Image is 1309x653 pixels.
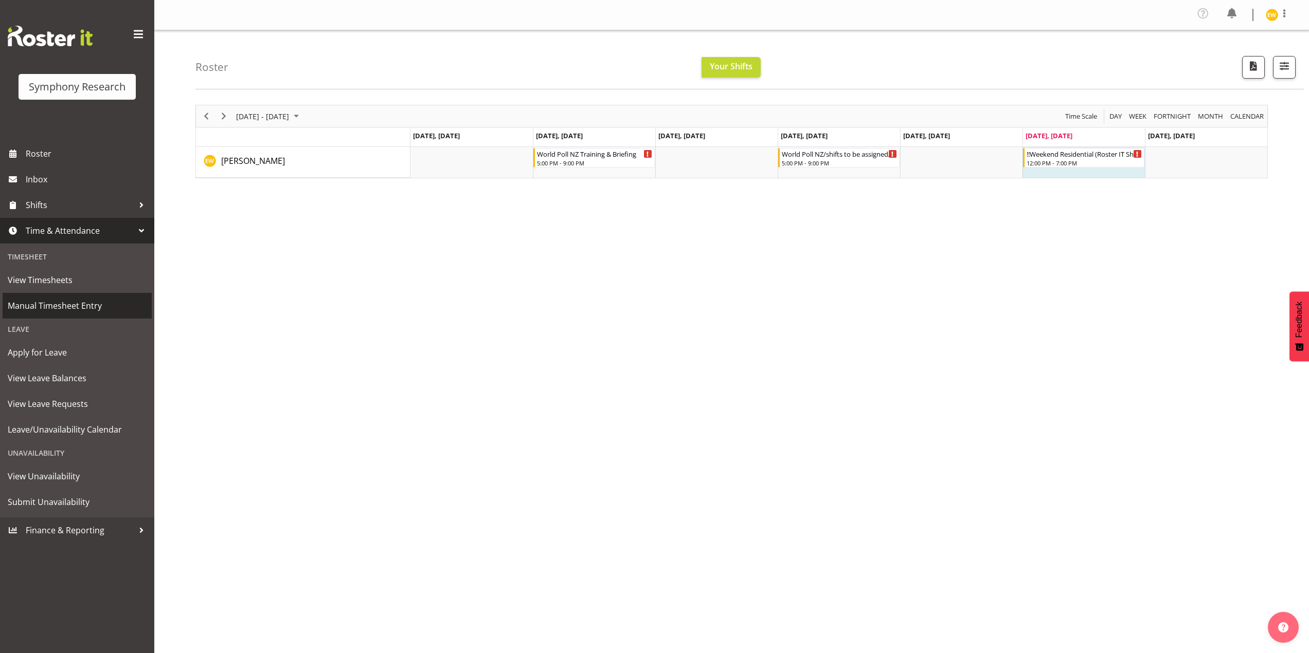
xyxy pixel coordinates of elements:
[3,391,152,417] a: View Leave Requests
[1229,110,1266,123] button: Month
[1027,159,1142,167] div: 12:00 PM - 7:00 PM
[1273,56,1296,79] button: Filter Shifts
[8,345,147,360] span: Apply for Leave
[215,105,232,127] div: Next
[536,131,583,140] span: [DATE], [DATE]
[3,463,152,489] a: View Unavailability
[3,365,152,391] a: View Leave Balances
[782,148,897,159] div: World Poll NZ/shifts to be assigned/mocks
[1266,9,1278,21] img: enrica-walsh11863.jpg
[26,197,134,213] span: Shifts
[200,110,213,123] button: Previous
[778,148,900,167] div: Enrica Walsh"s event - World Poll NZ/shifts to be assigned/mocks Begin From Thursday, September 4...
[1108,110,1124,123] button: Timeline Day
[8,422,147,437] span: Leave/Unavailability Calendar
[8,272,147,288] span: View Timesheets
[1148,131,1195,140] span: [DATE], [DATE]
[3,267,152,293] a: View Timesheets
[195,105,1268,178] div: Timeline Week of September 6, 2025
[903,131,950,140] span: [DATE], [DATE]
[196,147,410,178] td: Enrica Walsh resource
[537,159,652,167] div: 5:00 PM - 9:00 PM
[3,417,152,442] a: Leave/Unavailability Calendar
[3,489,152,515] a: Submit Unavailability
[29,79,125,95] div: Symphony Research
[410,147,1267,178] table: Timeline Week of September 6, 2025
[26,523,134,538] span: Finance & Reporting
[1064,110,1099,123] button: Time Scale
[1295,302,1304,338] span: Feedback
[3,340,152,365] a: Apply for Leave
[1064,110,1098,123] span: Time Scale
[8,494,147,510] span: Submit Unavailability
[26,146,149,161] span: Roster
[1127,110,1149,123] button: Timeline Week
[3,246,152,267] div: Timesheet
[1229,110,1265,123] span: calendar
[8,298,147,313] span: Manual Timesheet Entry
[8,370,147,386] span: View Leave Balances
[533,148,655,167] div: Enrica Walsh"s event - World Poll NZ Training & Briefing Begin From Tuesday, September 2, 2025 at...
[1196,110,1225,123] button: Timeline Month
[702,57,761,78] button: Your Shifts
[1108,110,1123,123] span: Day
[221,155,285,167] a: [PERSON_NAME]
[1278,622,1288,632] img: help-xxl-2.png
[198,105,215,127] div: Previous
[1152,110,1193,123] button: Fortnight
[8,396,147,412] span: View Leave Requests
[1153,110,1192,123] span: Fortnight
[8,469,147,484] span: View Unavailability
[1242,56,1265,79] button: Download a PDF of the roster according to the set date range.
[781,131,828,140] span: [DATE], [DATE]
[658,131,705,140] span: [DATE], [DATE]
[3,293,152,319] a: Manual Timesheet Entry
[26,223,134,238] span: Time & Attendance
[782,159,897,167] div: 5:00 PM - 9:00 PM
[235,110,303,123] button: September 01 - 07, 2025
[3,442,152,463] div: Unavailability
[710,61,752,72] span: Your Shifts
[217,110,231,123] button: Next
[1197,110,1224,123] span: Month
[26,172,149,187] span: Inbox
[1128,110,1147,123] span: Week
[1027,148,1142,159] div: !!Weekend Residential (Roster IT Shift Label)
[537,148,652,159] div: World Poll NZ Training & Briefing
[8,26,93,46] img: Rosterit website logo
[1289,291,1309,361] button: Feedback - Show survey
[1026,131,1072,140] span: [DATE], [DATE]
[1023,148,1144,167] div: Enrica Walsh"s event - !!Weekend Residential (Roster IT Shift Label) Begin From Saturday, Septemb...
[3,319,152,340] div: Leave
[413,131,460,140] span: [DATE], [DATE]
[195,61,228,73] h4: Roster
[235,110,290,123] span: [DATE] - [DATE]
